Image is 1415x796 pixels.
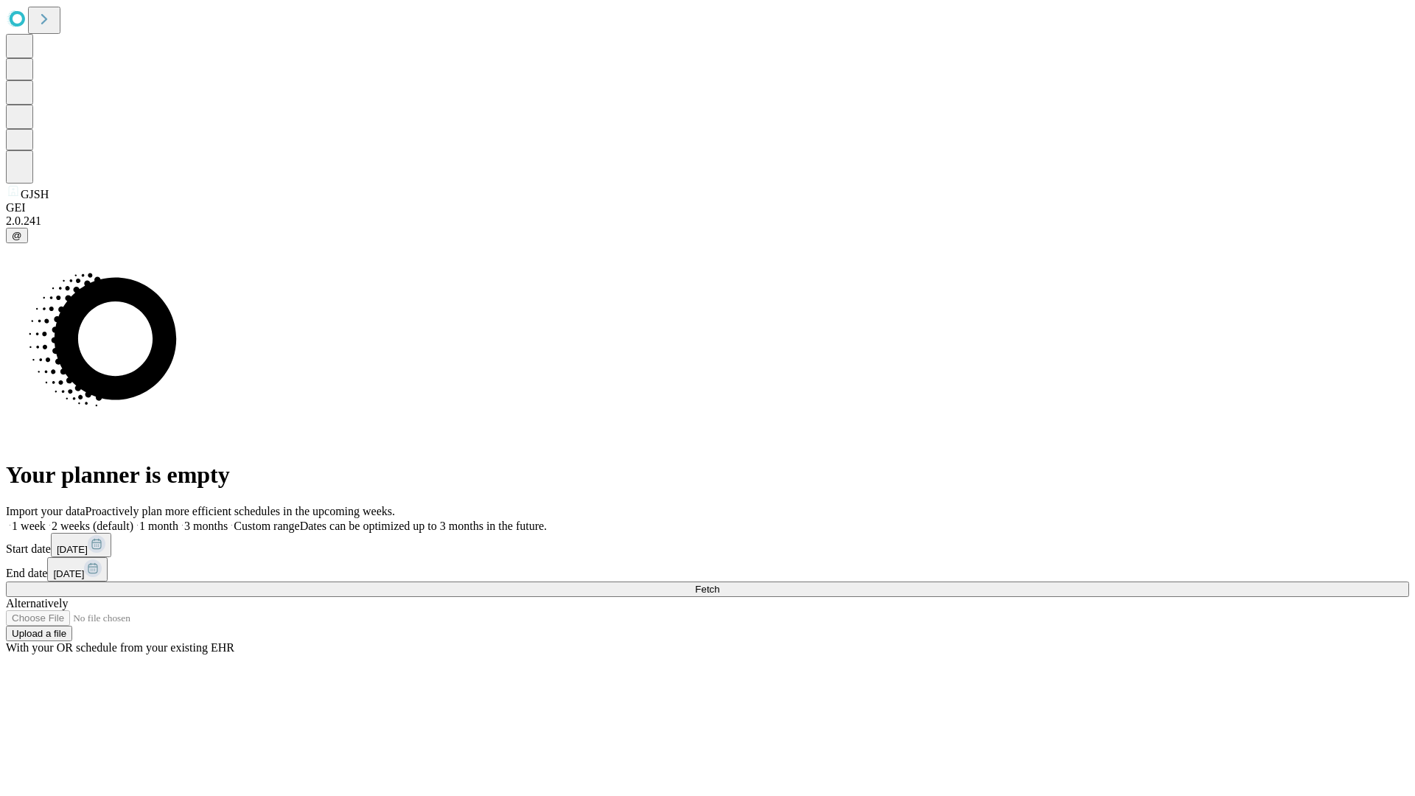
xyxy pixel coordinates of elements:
div: Start date [6,533,1409,557]
button: Upload a file [6,626,72,641]
span: [DATE] [53,568,84,579]
button: @ [6,228,28,243]
span: Custom range [234,520,299,532]
span: 3 months [184,520,228,532]
div: 2.0.241 [6,214,1409,228]
span: Fetch [695,584,719,595]
span: With your OR schedule from your existing EHR [6,641,234,654]
button: [DATE] [51,533,111,557]
span: [DATE] [57,544,88,555]
span: @ [12,230,22,241]
div: GEI [6,201,1409,214]
span: 1 month [139,520,178,532]
span: Dates can be optimized up to 3 months in the future. [300,520,547,532]
button: Fetch [6,582,1409,597]
div: End date [6,557,1409,582]
span: GJSH [21,188,49,200]
span: Proactively plan more efficient schedules in the upcoming weeks. [85,505,395,517]
span: Import your data [6,505,85,517]
span: 2 weeks (default) [52,520,133,532]
span: Alternatively [6,597,68,610]
button: [DATE] [47,557,108,582]
span: 1 week [12,520,46,532]
h1: Your planner is empty [6,461,1409,489]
